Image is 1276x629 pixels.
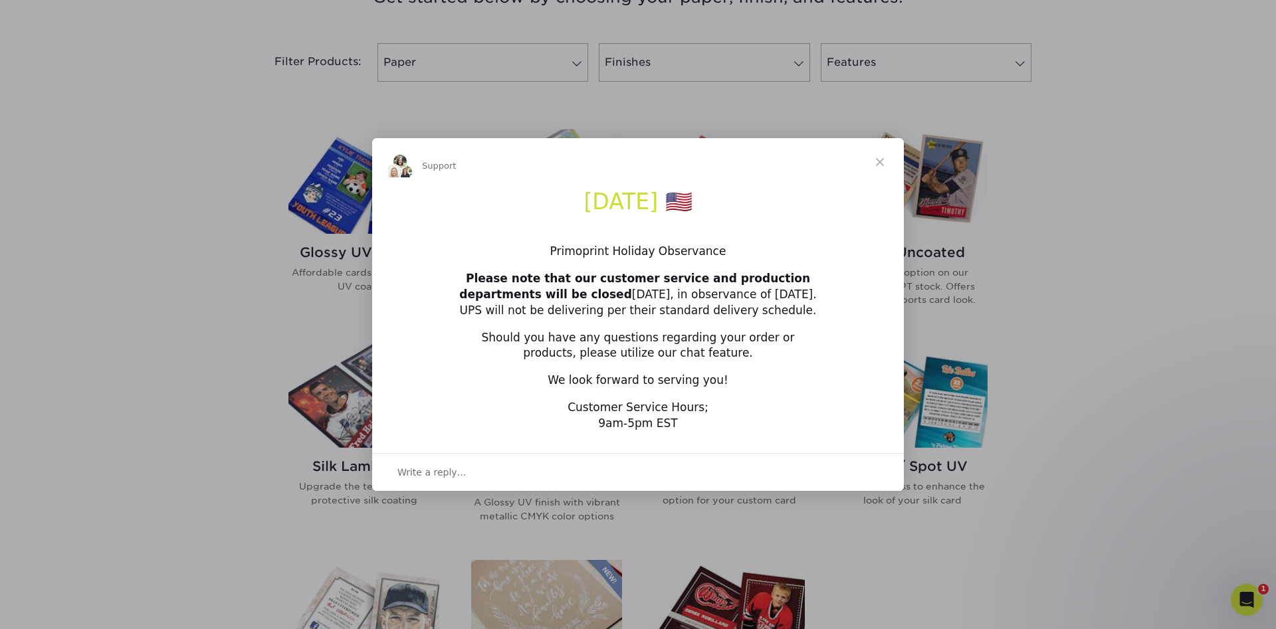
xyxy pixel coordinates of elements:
[392,153,408,169] img: Julie avatar
[422,161,456,171] span: Support
[397,464,467,481] span: Write a reply…
[453,271,823,318] div: [DATE], in observance of [DATE]. UPS will not be delivering per their standard delivery schedule.
[453,330,823,362] div: Should you have any questions regarding your order or products, please utilize our chat feature.
[459,272,810,301] b: Please note that our customer service and production departments will be closed
[386,164,402,180] img: Natalie avatar
[856,138,904,186] span: Close
[453,400,823,432] div: Customer Service Hours; 9am-5pm EST
[453,373,823,389] div: We look forward to serving you!
[397,164,413,180] img: Irene avatar
[372,453,904,491] div: Open conversation and reply
[453,189,823,224] h1: [DATE] 🇺🇲
[453,244,823,260] div: Primoprint Holiday Observance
